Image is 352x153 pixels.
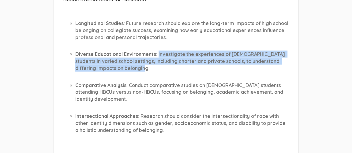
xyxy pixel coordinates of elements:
p: : Conduct comparative studies on [DEMOGRAPHIC_DATA] students attending HBCUs versus non-HBCUs, fo... [75,82,289,103]
p: : Future research should explore the long-term impacts of high school belonging on collegiate suc... [75,20,289,41]
strong: Intersectional Approaches [75,113,138,119]
p: : Investigate the experiences of [DEMOGRAPHIC_DATA] students in varied school settings, including... [75,51,289,72]
strong: Longitudinal Studies [75,20,124,26]
strong: Diverse Educational Environments [75,51,156,57]
iframe: Chat Widget [321,124,352,153]
strong: Comparative Analysis [75,82,126,88]
p: : Research should consider the intersectionality of race with other identity dimensions such as g... [75,113,289,134]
